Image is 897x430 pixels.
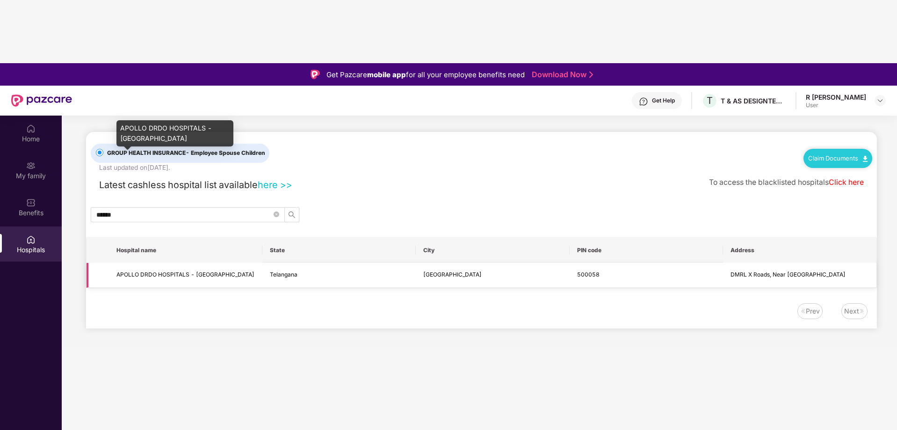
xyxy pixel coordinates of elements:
span: 500058 [577,271,600,278]
img: svg+xml;base64,PHN2ZyB3aWR0aD0iMjAiIGhlaWdodD0iMjAiIHZpZXdCb3g9IjAgMCAyMCAyMCIgZmlsbD0ibm9uZSIgeG... [26,161,36,170]
div: Get Help [652,97,675,104]
div: User [806,102,866,109]
span: close-circle [274,210,279,219]
td: Hyderabad [416,263,569,288]
span: Hospital name [116,247,255,254]
strong: mobile app [367,70,406,79]
button: search [284,207,299,222]
a: Claim Documents [808,154,868,162]
span: [GEOGRAPHIC_DATA] [423,271,482,278]
img: svg+xml;base64,PHN2ZyBpZD0iRHJvcGRvd24tMzJ4MzIiIHhtbG5zPSJodHRwOi8vd3d3LnczLm9yZy8yMDAwL3N2ZyIgd2... [876,97,884,104]
img: svg+xml;base64,PHN2ZyBpZD0iSG9tZSIgeG1sbnM9Imh0dHA6Ly93d3cudzMub3JnLzIwMDAvc3ZnIiB3aWR0aD0iMjAiIG... [26,124,36,133]
th: State [262,238,416,263]
span: Telangana [270,271,297,278]
img: svg+xml;base64,PHN2ZyBpZD0iSG9zcGl0YWxzIiB4bWxucz0iaHR0cDovL3d3dy53My5vcmcvMjAwMC9zdmciIHdpZHRoPS... [26,235,36,244]
div: Get Pazcare for all your employee benefits need [326,69,525,80]
span: T [707,95,713,106]
div: Last updated on [DATE] . [99,163,170,173]
img: svg+xml;base64,PHN2ZyB4bWxucz0iaHR0cDovL3d3dy53My5vcmcvMjAwMC9zdmciIHdpZHRoPSIxNiIgaGVpZ2h0PSIxNi... [859,308,865,314]
td: DMRL X Roads, Near Midhani Depot [723,263,876,288]
a: Download Now [532,70,590,80]
th: Address [723,238,876,263]
img: Logo [311,70,320,79]
td: APOLLO DRDO HOSPITALS - KANCHANBAGH [109,263,262,288]
div: Next [844,306,859,316]
div: R [PERSON_NAME] [806,93,866,102]
span: GROUP HEALTH INSURANCE [103,149,269,158]
span: close-circle [274,211,279,217]
th: Hospital name [109,238,262,263]
span: search [285,211,299,219]
img: svg+xml;base64,PHN2ZyBpZD0iSGVscC0zMngzMiIgeG1sbnM9Imh0dHA6Ly93d3cudzMub3JnLzIwMDAvc3ZnIiB3aWR0aD... [639,97,648,106]
a: Click here [829,178,864,187]
img: New Pazcare Logo [11,95,72,107]
span: APOLLO DRDO HOSPITALS - [GEOGRAPHIC_DATA] [116,271,254,278]
a: here >> [258,179,292,190]
span: Latest cashless hospital list available [99,179,258,190]
th: City [416,238,569,263]
img: svg+xml;base64,PHN2ZyB4bWxucz0iaHR0cDovL3d3dy53My5vcmcvMjAwMC9zdmciIHdpZHRoPSIxNiIgaGVpZ2h0PSIxNi... [800,308,806,314]
div: Prev [806,306,820,316]
span: DMRL X Roads, Near [GEOGRAPHIC_DATA] [731,271,846,278]
div: APOLLO DRDO HOSPITALS - [GEOGRAPHIC_DATA] [116,120,233,146]
div: T & AS DESIGNTECH SERVICES PRIVATE LIMITED [721,96,786,105]
th: PIN code [570,238,723,263]
span: Address [731,247,869,254]
img: svg+xml;base64,PHN2ZyBpZD0iQmVuZWZpdHMiIHhtbG5zPSJodHRwOi8vd3d3LnczLm9yZy8yMDAwL3N2ZyIgd2lkdGg9Ij... [26,198,36,207]
span: To access the blacklisted hospitals [709,178,829,187]
td: Telangana [262,263,416,288]
img: svg+xml;base64,PHN2ZyB4bWxucz0iaHR0cDovL3d3dy53My5vcmcvMjAwMC9zdmciIHdpZHRoPSIxMC40IiBoZWlnaHQ9Ij... [863,156,868,162]
img: Stroke [589,70,593,80]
